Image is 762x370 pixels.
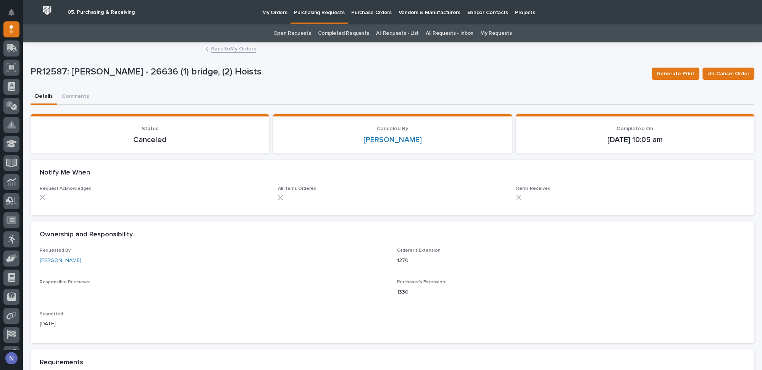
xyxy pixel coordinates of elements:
[57,89,94,105] button: Comments
[397,288,745,296] p: 1330
[617,126,653,131] span: Completed On
[363,135,421,144] a: [PERSON_NAME]
[426,24,473,42] a: All Requests - Inbox
[40,3,54,18] img: Workspace Logo
[40,186,92,191] span: Request Acknowledged
[31,89,57,105] button: Details
[318,24,369,42] a: Completed Requests
[273,24,311,42] a: Open Requests
[397,257,745,265] p: 1270
[397,280,445,284] span: Purchaser's Extension
[68,9,135,16] h2: 05. Purchasing & Receiving
[40,135,260,144] p: Canceled
[377,126,408,131] span: Canceled By
[40,169,90,177] h2: Notify Me When
[278,186,316,191] span: All Items Ordered
[40,359,83,367] h2: Requirements
[652,68,699,80] button: Generate Print
[40,257,81,265] a: [PERSON_NAME]
[142,126,158,131] span: Status
[40,312,63,317] span: Submitted
[10,9,19,21] div: Notifications
[40,280,90,284] span: Responsible Purchaser
[525,135,745,144] p: [DATE] 10:05 am
[397,248,441,253] span: Orderer's Extension
[657,69,694,78] span: Generate Print
[40,320,388,328] p: [DATE]
[31,66,646,78] p: PR12587: [PERSON_NAME] - 26636 (1) bridge, (2) Hoists
[480,24,512,42] a: My Requests
[3,350,19,366] button: users-avatar
[3,5,19,21] button: Notifications
[376,24,419,42] a: All Requests - List
[707,69,749,78] span: Un-Cancel Order
[516,186,551,191] span: Items Received
[211,44,256,53] a: Back toMy Orders
[40,231,133,239] h2: Ownership and Responsibility
[702,68,754,80] button: Un-Cancel Order
[40,248,71,253] span: Requested By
